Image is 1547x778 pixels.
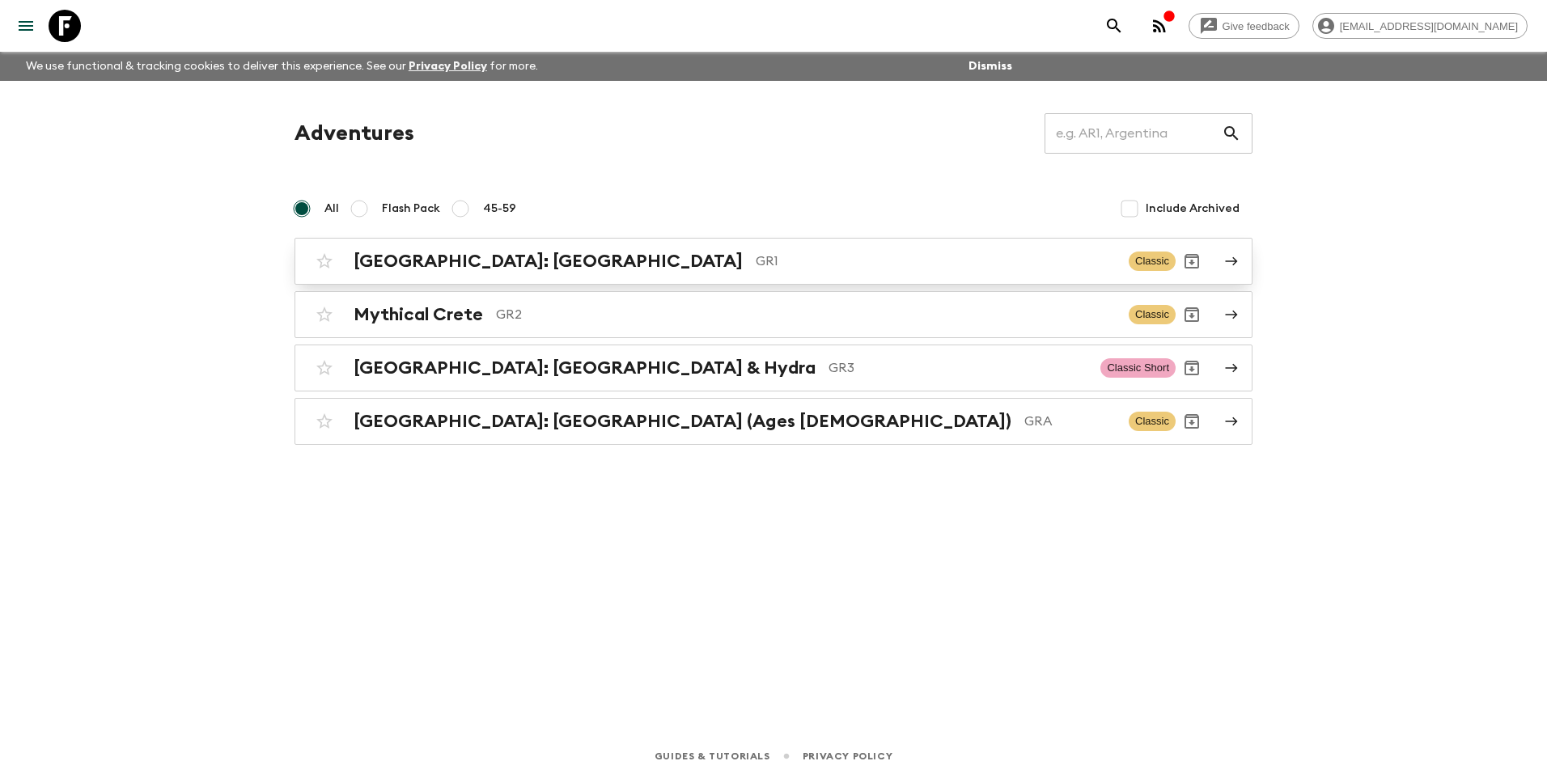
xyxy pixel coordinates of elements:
[803,747,892,765] a: Privacy Policy
[483,201,516,217] span: 45-59
[354,357,816,378] h2: [GEOGRAPHIC_DATA]: [GEOGRAPHIC_DATA] & Hydra
[295,117,414,150] h1: Adventures
[1176,298,1208,331] button: Archive
[1176,245,1208,277] button: Archive
[1129,305,1176,324] span: Classic
[295,345,1252,391] a: [GEOGRAPHIC_DATA]: [GEOGRAPHIC_DATA] & HydraGR3Classic ShortArchive
[382,201,440,217] span: Flash Pack
[1045,111,1222,156] input: e.g. AR1, Argentina
[19,52,545,81] p: We use functional & tracking cookies to deliver this experience. See our for more.
[1098,10,1130,42] button: search adventures
[756,252,1116,271] p: GR1
[829,358,1087,378] p: GR3
[1129,252,1176,271] span: Classic
[354,251,743,272] h2: [GEOGRAPHIC_DATA]: [GEOGRAPHIC_DATA]
[1129,412,1176,431] span: Classic
[1024,412,1116,431] p: GRA
[964,55,1016,78] button: Dismiss
[295,291,1252,338] a: Mythical CreteGR2ClassicArchive
[354,411,1011,432] h2: [GEOGRAPHIC_DATA]: [GEOGRAPHIC_DATA] (Ages [DEMOGRAPHIC_DATA])
[1176,405,1208,438] button: Archive
[409,61,487,72] a: Privacy Policy
[1146,201,1240,217] span: Include Archived
[295,398,1252,445] a: [GEOGRAPHIC_DATA]: [GEOGRAPHIC_DATA] (Ages [DEMOGRAPHIC_DATA])GRAClassicArchive
[354,304,483,325] h2: Mythical Crete
[655,747,770,765] a: Guides & Tutorials
[324,201,339,217] span: All
[295,238,1252,285] a: [GEOGRAPHIC_DATA]: [GEOGRAPHIC_DATA]GR1ClassicArchive
[1331,20,1527,32] span: [EMAIL_ADDRESS][DOMAIN_NAME]
[1100,358,1176,378] span: Classic Short
[1176,352,1208,384] button: Archive
[10,10,42,42] button: menu
[1214,20,1299,32] span: Give feedback
[1189,13,1299,39] a: Give feedback
[1312,13,1528,39] div: [EMAIL_ADDRESS][DOMAIN_NAME]
[496,305,1116,324] p: GR2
